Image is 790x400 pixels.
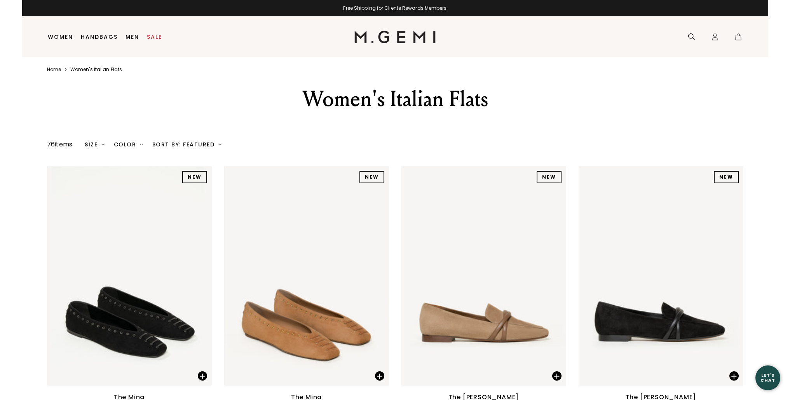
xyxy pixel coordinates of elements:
img: chevron-down.svg [140,143,143,146]
div: Free Shipping for Cliente Rewards Members [22,5,768,11]
a: Women [48,34,73,40]
img: chevron-down.svg [218,143,221,146]
a: Men [126,34,139,40]
a: Sale [147,34,162,40]
a: Women's italian flats [70,66,122,73]
img: The Brenda [401,166,566,386]
img: The Mina [47,166,212,386]
div: 76 items [47,140,73,149]
div: Size [85,141,105,148]
img: chevron-down.svg [101,143,105,146]
div: Color [114,141,143,148]
a: Handbags [81,34,118,40]
div: Let's Chat [755,373,780,383]
img: M.Gemi [354,31,436,43]
a: Home [47,66,61,73]
div: NEW [182,171,207,183]
div: Women's Italian Flats [260,85,530,113]
img: The Brenda [579,166,743,386]
div: NEW [537,171,562,183]
div: NEW [359,171,384,183]
div: NEW [714,171,739,183]
img: The Mina [224,166,389,386]
div: Sort By: Featured [152,141,221,148]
